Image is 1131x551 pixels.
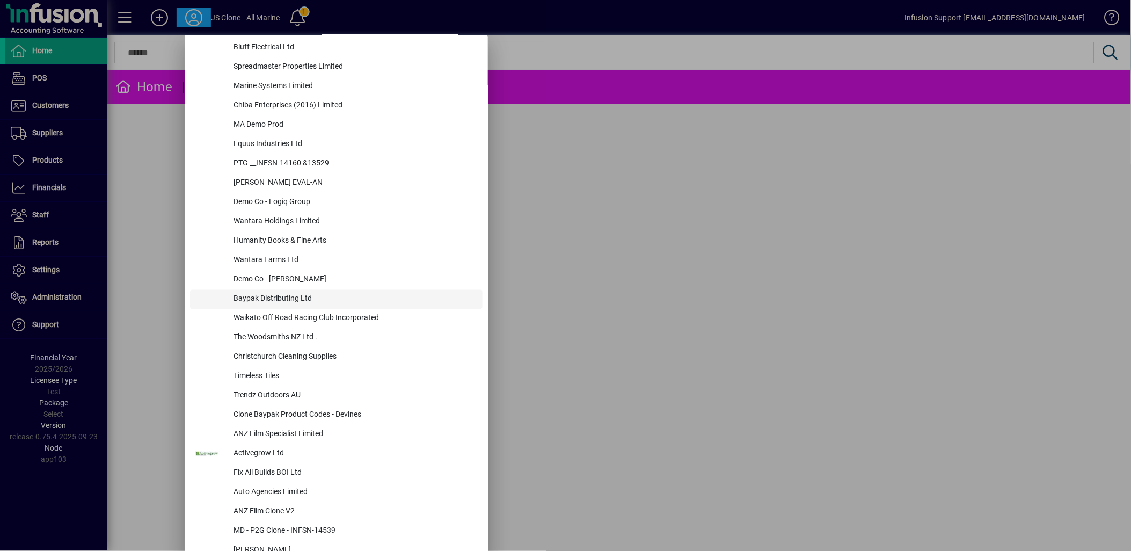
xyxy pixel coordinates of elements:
[225,231,483,251] div: Humanity Books & Fine Arts
[225,96,483,115] div: Chiba Enterprises (2016) Limited
[225,154,483,173] div: PTG __INFSN-14160 &13529
[225,289,483,309] div: Baypak Distributing Ltd
[190,483,483,502] button: Auto Agencies Limited
[190,57,483,77] button: Spreadmaster Properties Limited
[190,521,483,541] button: MD - P2G Clone - INFSN-14539
[190,193,483,212] button: Demo Co - Logiq Group
[190,347,483,367] button: Christchurch Cleaning Supplies
[190,38,483,57] button: Bluff Electrical Ltd
[225,328,483,347] div: The Woodsmiths NZ Ltd .
[190,115,483,135] button: MA Demo Prod
[190,444,483,463] button: Activegrow Ltd
[190,96,483,115] button: Chiba Enterprises (2016) Limited
[190,309,483,328] button: Waikato Off Road Racing Club Incorporated
[225,347,483,367] div: Christchurch Cleaning Supplies
[225,57,483,77] div: Spreadmaster Properties Limited
[190,212,483,231] button: Wantara Holdings Limited
[190,425,483,444] button: ANZ Film Specialist Limited
[225,502,483,521] div: ANZ Film Clone V2
[190,135,483,154] button: Equus Industries Ltd
[190,231,483,251] button: Humanity Books & Fine Arts
[225,270,483,289] div: Demo Co - [PERSON_NAME]
[225,463,483,483] div: Fix All Builds BOI Ltd
[225,77,483,96] div: Marine Systems Limited
[190,270,483,289] button: Demo Co - [PERSON_NAME]
[190,386,483,405] button: Trendz Outdoors AU
[190,367,483,386] button: Timeless Tiles
[225,483,483,502] div: Auto Agencies Limited
[190,405,483,425] button: Clone Baypak Product Codes - Devines
[225,425,483,444] div: ANZ Film Specialist Limited
[225,135,483,154] div: Equus Industries Ltd
[190,289,483,309] button: Baypak Distributing Ltd
[190,173,483,193] button: [PERSON_NAME] EVAL-AN
[190,328,483,347] button: The Woodsmiths NZ Ltd .
[225,386,483,405] div: Trendz Outdoors AU
[225,38,483,57] div: Bluff Electrical Ltd
[225,212,483,231] div: Wantara Holdings Limited
[225,173,483,193] div: [PERSON_NAME] EVAL-AN
[190,463,483,483] button: Fix All Builds BOI Ltd
[190,251,483,270] button: Wantara Farms Ltd
[190,502,483,521] button: ANZ Film Clone V2
[225,309,483,328] div: Waikato Off Road Racing Club Incorporated
[190,77,483,96] button: Marine Systems Limited
[225,193,483,212] div: Demo Co - Logiq Group
[225,115,483,135] div: MA Demo Prod
[225,367,483,386] div: Timeless Tiles
[225,521,483,541] div: MD - P2G Clone - INFSN-14539
[225,444,483,463] div: Activegrow Ltd
[225,405,483,425] div: Clone Baypak Product Codes - Devines
[190,154,483,173] button: PTG __INFSN-14160 &13529
[225,251,483,270] div: Wantara Farms Ltd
